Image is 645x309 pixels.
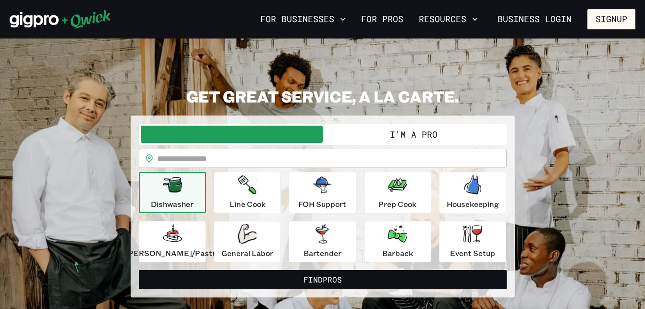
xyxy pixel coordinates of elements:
p: Line Cook [230,198,266,210]
p: [PERSON_NAME]/Pastry [125,247,219,259]
a: Business Login [489,9,580,29]
button: Resources [415,11,482,27]
p: Barback [382,247,413,259]
button: Line Cook [214,172,281,213]
button: Bartender [289,221,356,262]
button: FindPros [139,270,507,289]
button: General Labor [214,221,281,262]
button: FOH Support [289,172,356,213]
p: Dishwasher [151,198,194,210]
button: [PERSON_NAME]/Pastry [139,221,206,262]
button: Barback [364,221,431,262]
p: Prep Cook [378,198,416,210]
button: Dishwasher [139,172,206,213]
button: I'm a Business [141,126,323,143]
p: Housekeeping [447,198,499,210]
h2: GET GREAT SERVICE, A LA CARTE. [131,87,515,106]
button: Event Setup [439,221,506,262]
button: Prep Cook [364,172,431,213]
button: For Businesses [256,11,350,27]
button: I'm a Pro [323,126,505,143]
a: For Pros [357,11,407,27]
p: FOH Support [298,198,346,210]
p: Bartender [304,247,341,259]
button: Housekeeping [439,172,506,213]
p: Event Setup [450,247,495,259]
button: Signup [587,9,635,29]
p: General Labor [221,247,273,259]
